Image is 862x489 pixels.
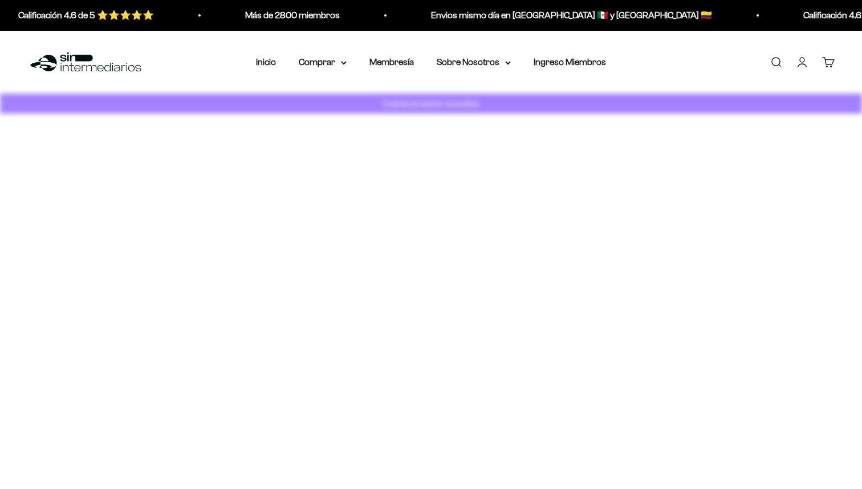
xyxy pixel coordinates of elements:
p: Calificación 4.6 de 5 ⭐️⭐️⭐️⭐️⭐️ [18,8,154,23]
a: Ingreso Miembros [534,57,606,67]
summary: Sobre Nosotros [437,55,511,70]
a: Inicio [256,57,276,67]
p: Cuánta proteína necesitas [380,96,482,111]
p: Envios mismo día en [GEOGRAPHIC_DATA] 🇲🇽 y [GEOGRAPHIC_DATA] 🇨🇴 [431,8,712,23]
summary: Comprar [299,55,347,70]
a: Membresía [369,57,414,67]
p: Más de 2800 miembros [245,8,340,23]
